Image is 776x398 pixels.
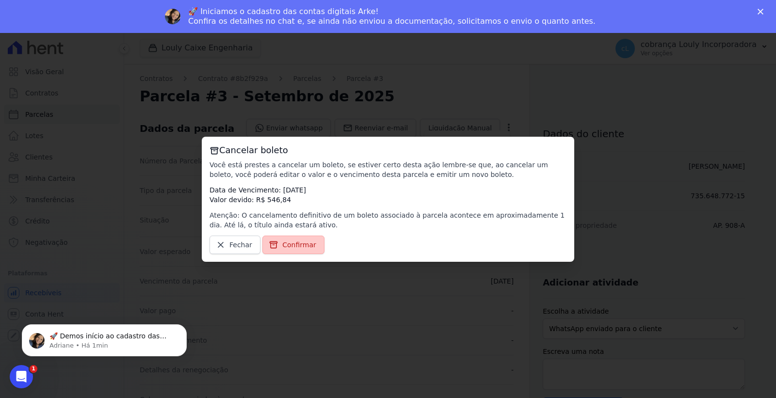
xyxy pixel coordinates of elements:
[210,144,566,156] h3: Cancelar boleto
[30,365,37,373] span: 1
[210,160,566,179] p: Você está prestes a cancelar um boleto, se estiver certo desta ação lembre-se que, ao cancelar um...
[229,240,252,250] span: Fechar
[188,7,596,26] div: 🚀 Iniciamos o cadastro das contas digitais Arke! Confira os detalhes no chat e, se ainda não envi...
[7,304,201,372] iframe: Intercom notifications mensagem
[210,185,566,205] p: Data de Vencimento: [DATE] Valor devido: R$ 546,84
[210,236,260,254] a: Fechar
[758,9,767,15] div: Fechar
[42,28,165,229] span: 🚀 Demos início ao cadastro das Contas Digitais Arke! Iniciamos a abertura para clientes do modelo...
[165,9,180,24] img: Profile image for Adriane
[42,37,167,46] p: Message from Adriane, sent Há 1min
[262,236,324,254] a: Confirmar
[210,210,566,230] p: Atenção: O cancelamento definitivo de um boleto associado à parcela acontece em aproximadamente 1...
[10,365,33,388] iframe: Intercom live chat
[282,240,316,250] span: Confirmar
